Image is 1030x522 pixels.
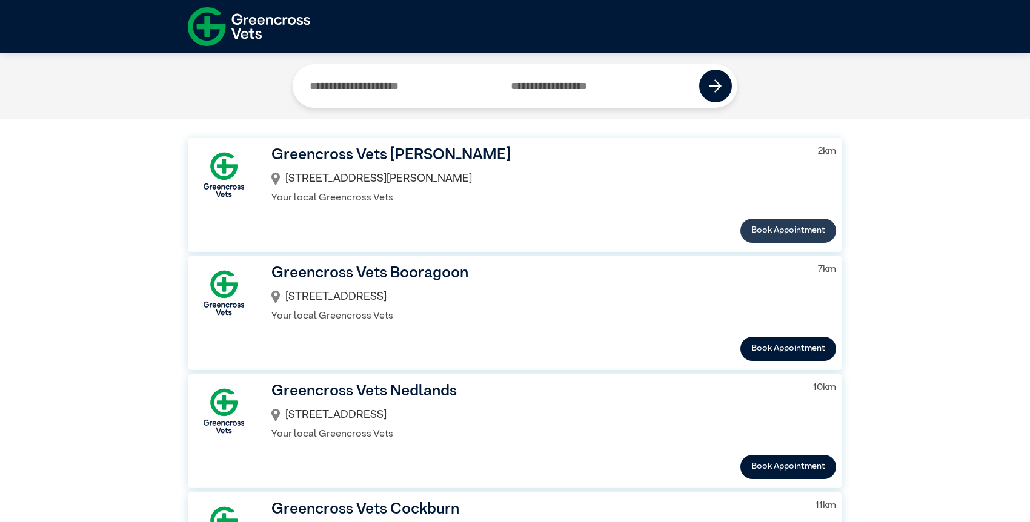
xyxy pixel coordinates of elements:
[818,262,836,277] p: 7 km
[194,263,254,323] img: GX-Square.png
[188,3,310,50] img: f-logo
[194,145,254,205] img: GX-Square.png
[271,498,798,521] h3: Greencross Vets Cockburn
[709,79,722,92] img: icon-right
[194,381,254,441] img: GX-Square.png
[271,167,800,191] div: [STREET_ADDRESS][PERSON_NAME]
[271,144,800,167] h3: Greencross Vets [PERSON_NAME]
[271,403,796,427] div: [STREET_ADDRESS]
[816,498,836,513] p: 11 km
[271,309,800,323] p: Your local Greencross Vets
[271,285,800,309] div: [STREET_ADDRESS]
[271,427,796,441] p: Your local Greencross Vets
[271,380,796,403] h3: Greencross Vets Nedlands
[298,64,499,108] input: Search by Clinic Name
[271,262,800,285] h3: Greencross Vets Booragoon
[740,219,836,243] button: Book Appointment
[740,455,836,479] button: Book Appointment
[818,144,836,159] p: 2 km
[813,380,836,395] p: 10 km
[499,64,700,108] input: Search by Postcode
[740,337,836,361] button: Book Appointment
[271,191,800,205] p: Your local Greencross Vets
